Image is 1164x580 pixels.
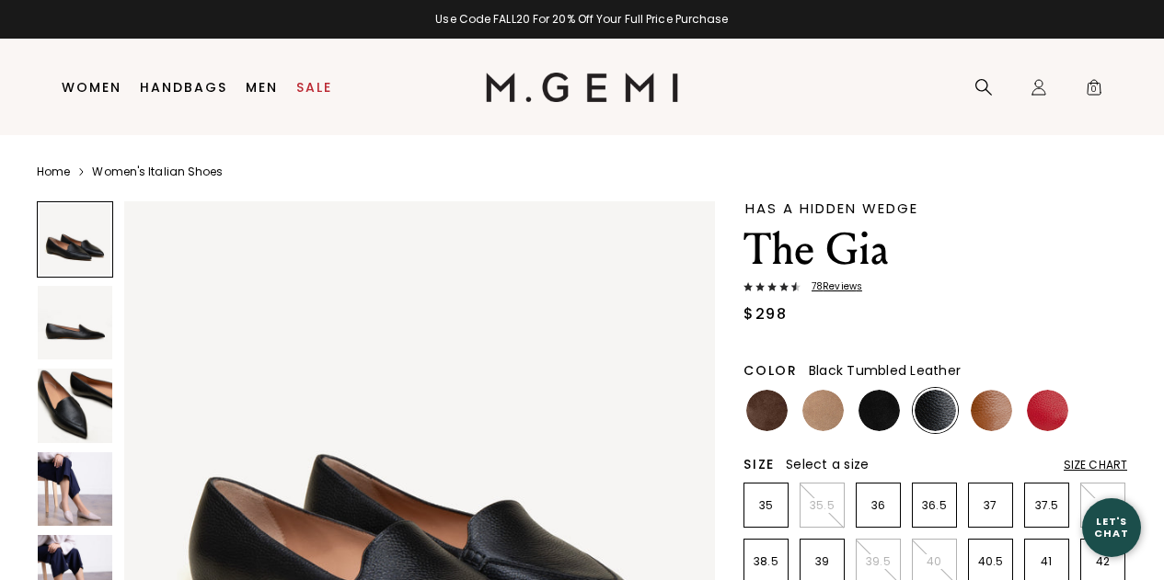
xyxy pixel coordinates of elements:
[801,498,844,513] p: 35.5
[746,390,788,431] img: Chocolate Suede
[1027,390,1068,431] img: Sunset Red Tumbled Leather
[969,498,1012,513] p: 37
[1085,82,1103,100] span: 0
[1064,458,1127,472] div: Size Chart
[971,390,1012,431] img: Tan Tumbled Leather
[745,201,1127,215] div: Has a hidden wedge
[857,498,900,513] p: 36
[92,165,223,179] a: Women's Italian Shoes
[859,390,900,431] img: Black Suede
[744,554,788,569] p: 38.5
[801,281,862,292] span: 78 Review s
[1025,554,1068,569] p: 41
[486,73,678,102] img: M.Gemi
[744,498,788,513] p: 35
[801,554,844,569] p: 39
[296,80,332,95] a: Sale
[969,554,1012,569] p: 40.5
[743,281,1127,296] a: 78Reviews
[915,390,956,431] img: Black Tumbled Leather
[38,452,112,527] img: The Gia
[246,80,278,95] a: Men
[857,554,900,569] p: 39.5
[743,303,787,325] div: $298
[913,498,956,513] p: 36.5
[37,165,70,179] a: Home
[1081,498,1124,513] p: 38
[743,457,775,472] h2: Size
[802,390,844,431] img: Biscuit Suede
[743,224,1127,276] h1: The Gia
[38,286,112,360] img: The Gia
[1025,498,1068,513] p: 37.5
[62,80,121,95] a: Women
[38,369,112,443] img: The Gia
[786,455,869,473] span: Select a size
[913,554,956,569] p: 40
[743,363,798,378] h2: Color
[809,361,961,380] span: Black Tumbled Leather
[1082,516,1141,539] div: Let's Chat
[1081,554,1124,569] p: 42
[140,80,227,95] a: Handbags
